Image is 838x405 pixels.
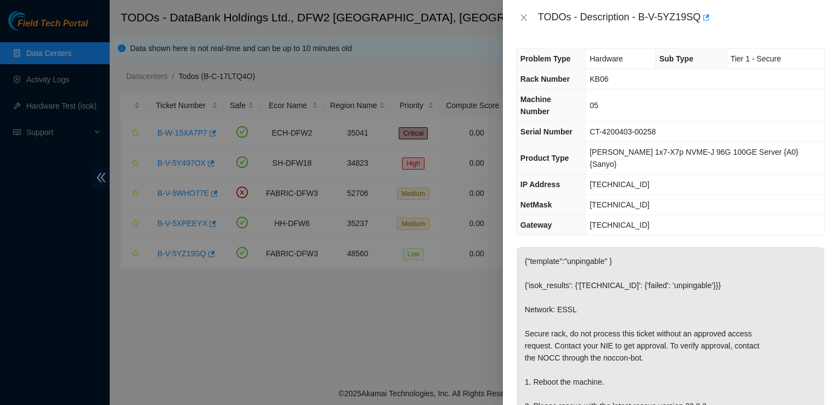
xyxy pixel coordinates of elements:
span: KB06 [590,75,608,83]
span: Rack Number [520,75,570,83]
span: Problem Type [520,54,571,63]
span: [TECHNICAL_ID] [590,200,649,209]
span: IP Address [520,180,560,189]
span: Gateway [520,221,552,229]
div: TODOs - Description - B-V-5YZ19SQ [538,9,825,26]
span: Sub Type [659,54,693,63]
span: Hardware [590,54,623,63]
span: CT-4200403-00258 [590,127,656,136]
span: [TECHNICAL_ID] [590,221,649,229]
span: Serial Number [520,127,573,136]
span: close [519,13,528,22]
span: Tier 1 - Secure [731,54,781,63]
span: 05 [590,101,598,110]
span: [PERSON_NAME] 1x7-X7p NVME-J 96G 100GE Server {A0}{Sanyo} [590,148,799,168]
span: Product Type [520,154,569,162]
span: [TECHNICAL_ID] [590,180,649,189]
span: NetMask [520,200,552,209]
button: Close [516,13,531,23]
span: Machine Number [520,95,551,116]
